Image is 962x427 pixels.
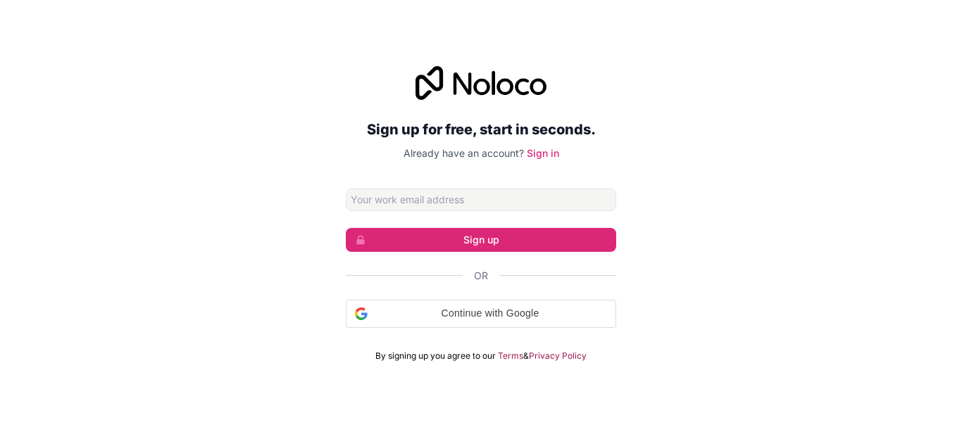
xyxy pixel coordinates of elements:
[346,117,616,142] h2: Sign up for free, start in seconds.
[527,147,559,159] a: Sign in
[346,189,616,211] input: Email address
[498,350,523,362] a: Terms
[404,147,524,159] span: Already have an account?
[474,269,488,283] span: Or
[373,306,607,321] span: Continue with Google
[346,300,616,328] div: Continue with Google
[523,350,529,362] span: &
[375,350,496,362] span: By signing up you agree to our
[346,228,616,252] button: Sign up
[529,350,587,362] a: Privacy Policy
